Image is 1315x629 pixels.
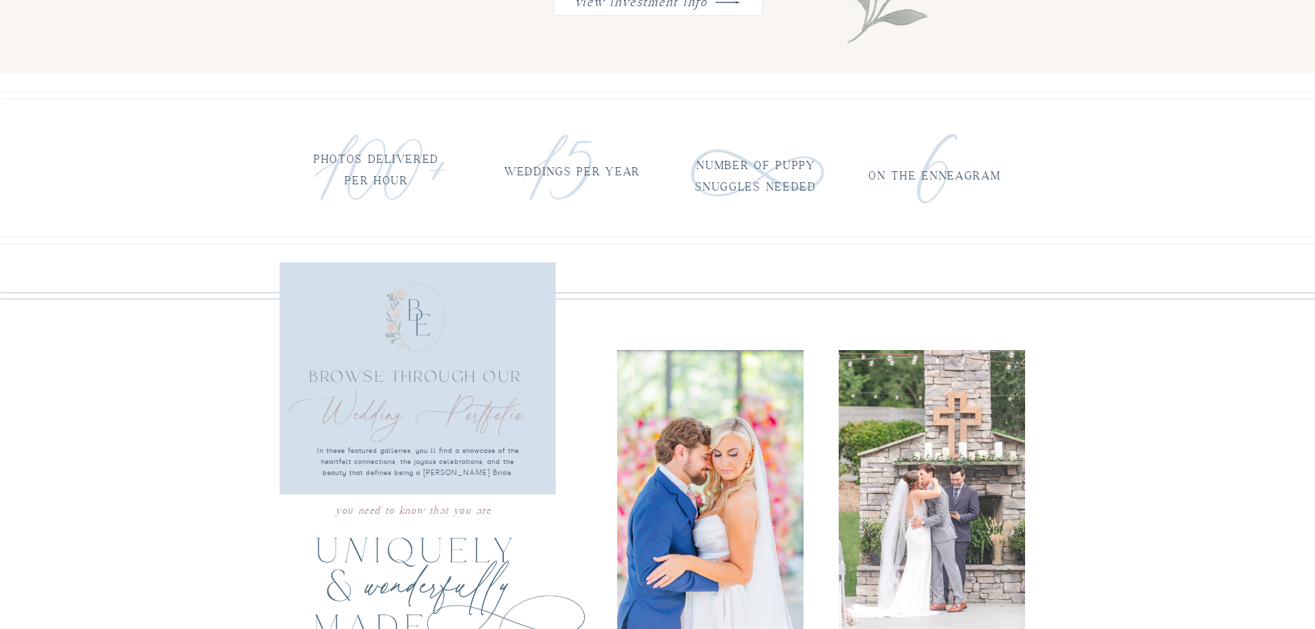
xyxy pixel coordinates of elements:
[687,155,826,168] p: number of puppy snuggles needed
[311,445,525,485] p: In these featured galleries, you'll find a showcase of the heartfelt connections, the joyous cele...
[866,166,1004,179] p: on the enneagram
[316,73,427,214] p: 100+
[525,73,598,162] p: 15
[503,162,642,175] p: weddings per year
[307,149,446,162] p: photos delivered per hour
[332,502,496,515] p: you need to know that you are
[308,369,525,424] p: Browse through our
[915,74,988,162] p: 6
[289,394,528,434] h2: Wedding Portfolio
[687,67,760,155] p: ∞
